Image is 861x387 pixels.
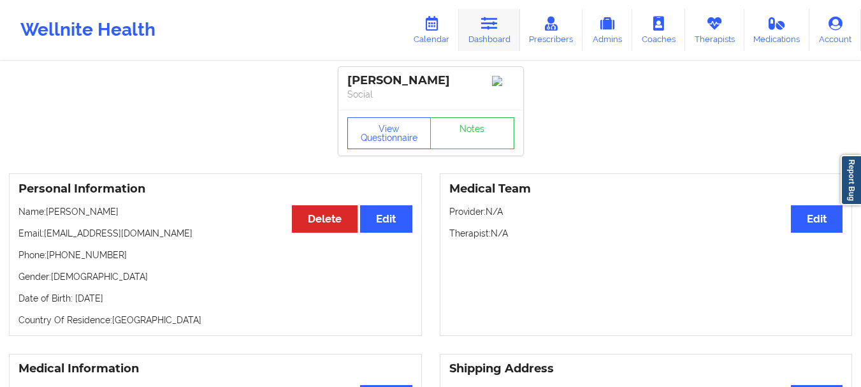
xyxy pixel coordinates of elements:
[18,249,412,261] p: Phone: [PHONE_NUMBER]
[449,227,843,240] p: Therapist: N/A
[430,117,514,149] a: Notes
[18,205,412,218] p: Name: [PERSON_NAME]
[449,205,843,218] p: Provider: N/A
[449,182,843,196] h3: Medical Team
[347,73,514,88] div: [PERSON_NAME]
[347,88,514,101] p: Social
[582,9,632,51] a: Admins
[404,9,459,51] a: Calendar
[18,361,412,376] h3: Medical Information
[492,76,514,86] img: Image%2Fplaceholer-image.png
[841,155,861,205] a: Report Bug
[809,9,861,51] a: Account
[632,9,685,51] a: Coaches
[18,292,412,305] p: Date of Birth: [DATE]
[459,9,520,51] a: Dashboard
[347,117,431,149] button: View Questionnaire
[18,182,412,196] h3: Personal Information
[520,9,583,51] a: Prescribers
[18,270,412,283] p: Gender: [DEMOGRAPHIC_DATA]
[18,314,412,326] p: Country Of Residence: [GEOGRAPHIC_DATA]
[360,205,412,233] button: Edit
[292,205,358,233] button: Delete
[791,205,843,233] button: Edit
[744,9,810,51] a: Medications
[685,9,744,51] a: Therapists
[449,361,843,376] h3: Shipping Address
[18,227,412,240] p: Email: [EMAIL_ADDRESS][DOMAIN_NAME]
